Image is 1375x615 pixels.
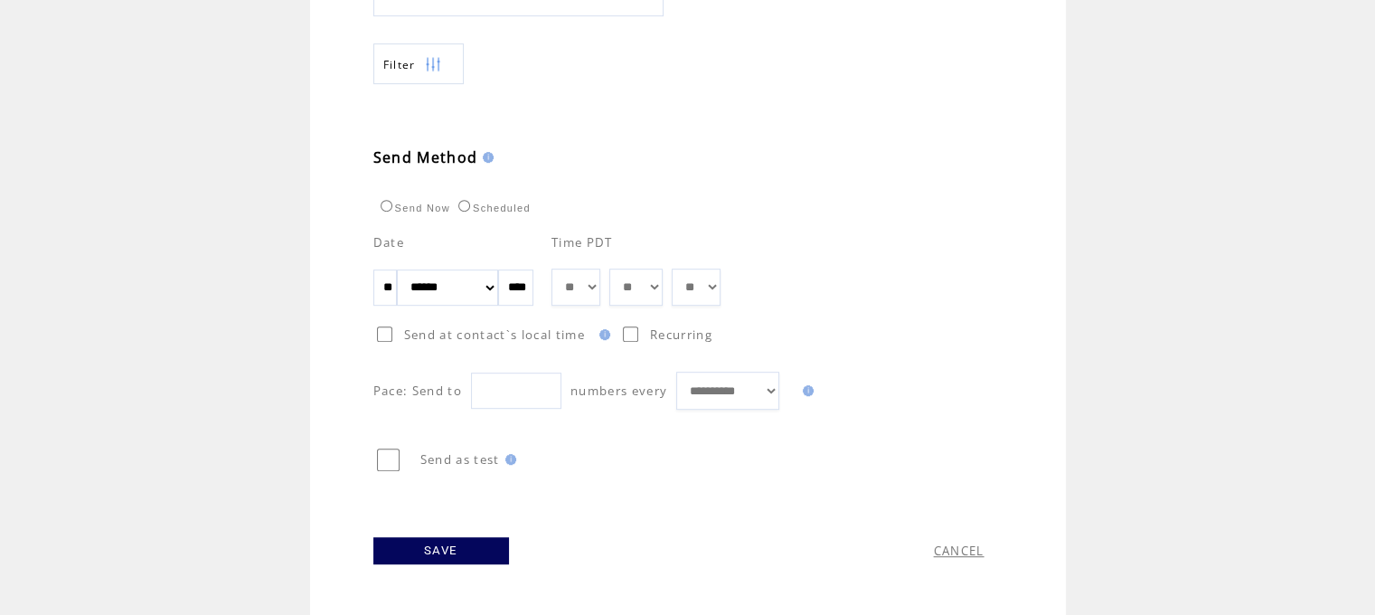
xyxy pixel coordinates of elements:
input: Send Now [381,200,392,212]
span: Send at contact`s local time [404,326,585,343]
label: Scheduled [454,203,531,213]
span: Recurring [650,326,712,343]
a: Filter [373,43,464,84]
span: Send Method [373,147,478,167]
span: Time PDT [551,234,613,251]
span: Date [373,234,404,251]
label: Send Now [376,203,450,213]
span: Send as test [420,451,500,468]
span: Pace: Send to [373,383,462,399]
span: numbers every [570,383,667,399]
input: Scheduled [458,200,470,212]
span: Show filters [383,57,416,72]
img: help.gif [500,454,516,465]
img: help.gif [594,329,610,340]
a: SAVE [373,537,509,564]
img: filters.png [425,44,441,85]
a: CANCEL [934,543,984,559]
img: help.gif [477,152,494,163]
img: help.gif [797,385,814,396]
